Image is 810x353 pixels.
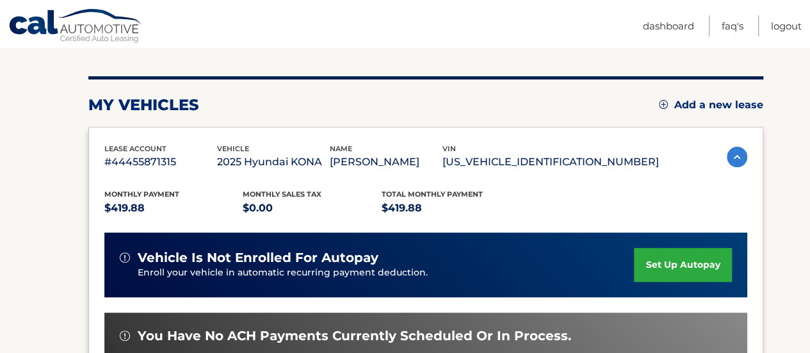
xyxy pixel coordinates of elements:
p: [US_VEHICLE_IDENTIFICATION_NUMBER] [442,153,659,171]
span: Monthly Payment [104,190,179,199]
p: [PERSON_NAME] [330,153,442,171]
span: name [330,144,352,153]
img: accordion-active.svg [727,147,747,167]
a: set up autopay [634,248,731,282]
span: Monthly sales Tax [243,190,321,199]
h2: my vehicles [88,95,199,115]
a: Dashboard [643,15,694,37]
p: #44455871315 [104,153,217,171]
a: Add a new lease [659,99,763,111]
span: lease account [104,144,166,153]
p: $0.00 [243,199,382,217]
img: add.svg [659,100,668,109]
p: Enroll your vehicle in automatic recurring payment deduction. [138,266,635,280]
img: alert-white.svg [120,331,130,341]
a: Logout [771,15,802,37]
p: $419.88 [104,199,243,217]
span: vin [442,144,456,153]
a: FAQ's [722,15,743,37]
span: vehicle [217,144,249,153]
p: 2025 Hyundai KONA [217,153,330,171]
p: $419.88 [382,199,521,217]
img: alert-white.svg [120,252,130,263]
span: You have no ACH payments currently scheduled or in process. [138,328,571,344]
span: Total Monthly Payment [382,190,483,199]
span: vehicle is not enrolled for autopay [138,250,378,266]
a: Cal Automotive [8,8,143,45]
